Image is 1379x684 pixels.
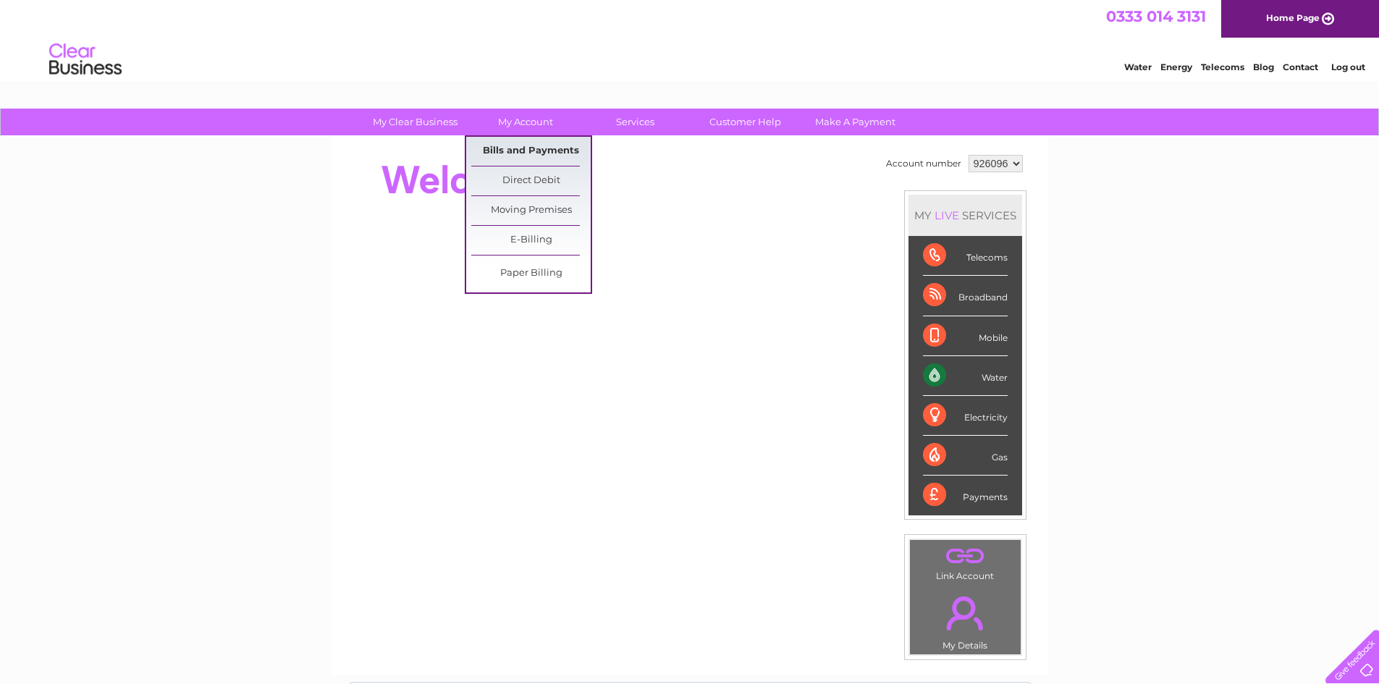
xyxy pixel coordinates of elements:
div: LIVE [932,208,962,222]
div: Payments [923,476,1008,515]
div: Mobile [923,316,1008,356]
a: E-Billing [471,226,591,255]
a: Customer Help [686,109,805,135]
a: Log out [1331,62,1365,72]
a: My Clear Business [355,109,475,135]
div: Broadband [923,276,1008,316]
a: . [914,588,1017,638]
a: Make A Payment [796,109,915,135]
td: My Details [909,584,1021,655]
td: Link Account [909,539,1021,585]
div: Clear Business is a trading name of Verastar Limited (registered in [GEOGRAPHIC_DATA] No. 3667643... [348,8,1032,70]
a: Blog [1253,62,1274,72]
a: Energy [1160,62,1192,72]
a: Bills and Payments [471,137,591,166]
div: Telecoms [923,236,1008,276]
a: 0333 014 3131 [1106,7,1206,25]
td: Account number [882,151,965,176]
a: . [914,544,1017,569]
a: Moving Premises [471,196,591,225]
a: Direct Debit [471,166,591,195]
a: Water [1124,62,1152,72]
a: Services [575,109,695,135]
div: Water [923,356,1008,396]
a: Telecoms [1201,62,1244,72]
a: Paper Billing [471,259,591,288]
a: Contact [1283,62,1318,72]
div: Electricity [923,396,1008,436]
a: My Account [465,109,585,135]
div: Gas [923,436,1008,476]
div: MY SERVICES [908,195,1022,236]
img: logo.png [49,38,122,82]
